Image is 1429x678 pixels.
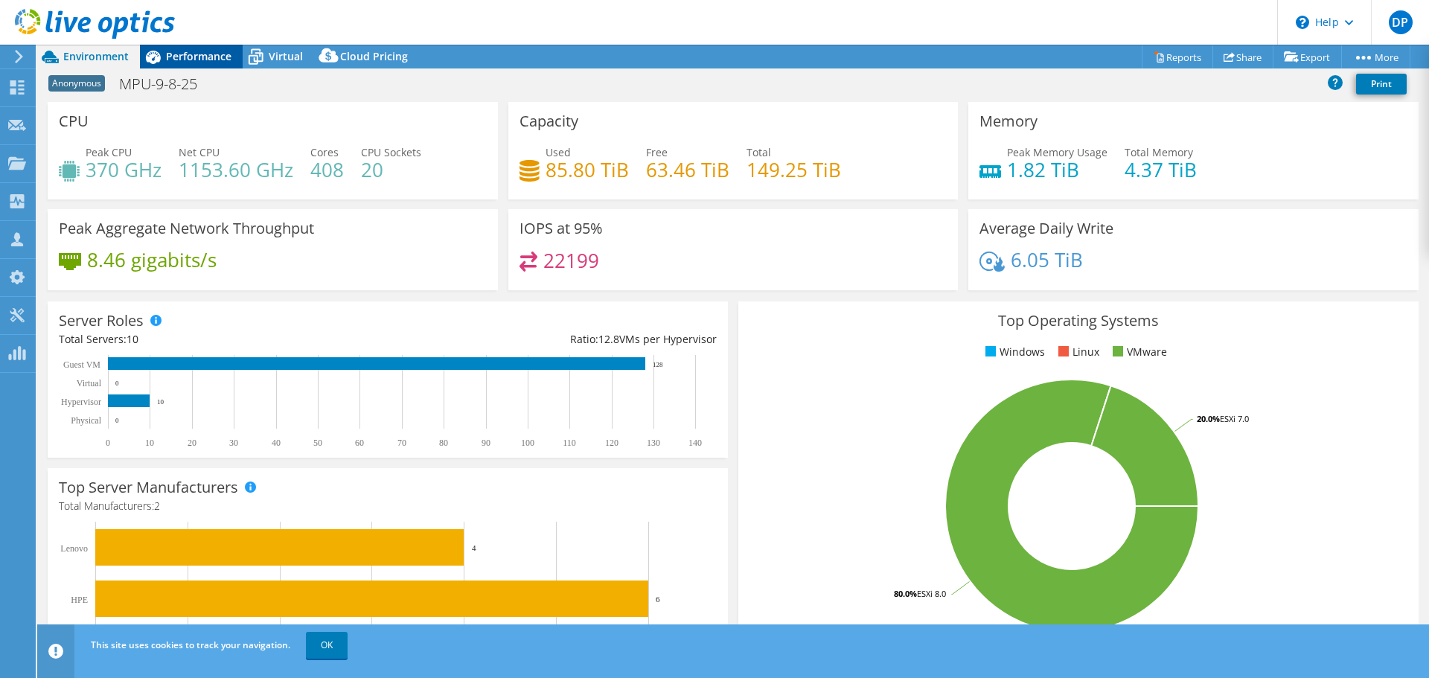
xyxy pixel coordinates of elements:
[546,145,571,159] span: Used
[1109,344,1167,360] li: VMware
[1007,161,1107,178] h4: 1.82 TiB
[355,438,364,448] text: 60
[86,145,132,159] span: Peak CPU
[361,145,421,159] span: CPU Sockets
[59,479,238,496] h3: Top Server Manufacturers
[749,313,1407,329] h3: Top Operating Systems
[482,438,490,448] text: 90
[269,49,303,63] span: Virtual
[340,49,408,63] span: Cloud Pricing
[656,595,660,604] text: 6
[59,113,89,129] h3: CPU
[154,499,160,513] span: 2
[106,438,110,448] text: 0
[112,76,220,92] h1: MPU-9-8-25
[388,331,717,348] div: Ratio: VMs per Hypervisor
[145,438,154,448] text: 10
[1341,45,1410,68] a: More
[439,438,448,448] text: 80
[115,380,119,387] text: 0
[979,220,1113,237] h3: Average Daily Write
[188,438,196,448] text: 20
[397,438,406,448] text: 70
[71,415,101,426] text: Physical
[77,378,102,388] text: Virtual
[1142,45,1213,68] a: Reports
[1220,413,1249,424] tspan: ESXi 7.0
[1125,145,1193,159] span: Total Memory
[115,417,119,424] text: 0
[310,145,339,159] span: Cores
[520,113,578,129] h3: Capacity
[1007,145,1107,159] span: Peak Memory Usage
[520,220,603,237] h3: IOPS at 95%
[646,145,668,159] span: Free
[1212,45,1273,68] a: Share
[166,49,231,63] span: Performance
[1197,413,1220,424] tspan: 20.0%
[127,332,138,346] span: 10
[87,252,217,268] h4: 8.46 gigabits/s
[917,588,946,599] tspan: ESXi 8.0
[86,161,162,178] h4: 370 GHz
[59,313,144,329] h3: Server Roles
[1125,161,1197,178] h4: 4.37 TiB
[61,397,101,407] text: Hypervisor
[310,161,344,178] h4: 408
[63,49,129,63] span: Environment
[521,438,534,448] text: 100
[546,161,629,178] h4: 85.80 TiB
[543,252,599,269] h4: 22199
[71,595,88,605] text: HPE
[605,438,618,448] text: 120
[688,438,702,448] text: 140
[598,332,619,346] span: 12.8
[179,161,293,178] h4: 1153.60 GHz
[1389,10,1413,34] span: DP
[646,161,729,178] h4: 63.46 TiB
[979,113,1038,129] h3: Memory
[1273,45,1342,68] a: Export
[894,588,917,599] tspan: 80.0%
[229,438,238,448] text: 30
[60,543,88,554] text: Lenovo
[747,161,841,178] h4: 149.25 TiB
[653,361,663,368] text: 128
[63,359,100,370] text: Guest VM
[306,632,348,659] a: OK
[1055,344,1099,360] li: Linux
[179,145,220,159] span: Net CPU
[91,639,290,651] span: This site uses cookies to track your navigation.
[59,220,314,237] h3: Peak Aggregate Network Throughput
[982,344,1045,360] li: Windows
[48,75,105,92] span: Anonymous
[647,438,660,448] text: 130
[157,398,164,406] text: 10
[472,543,476,552] text: 4
[272,438,281,448] text: 40
[59,498,717,514] h4: Total Manufacturers:
[747,145,771,159] span: Total
[1296,16,1309,29] svg: \n
[1356,74,1407,95] a: Print
[59,331,388,348] div: Total Servers:
[313,438,322,448] text: 50
[361,161,421,178] h4: 20
[563,438,576,448] text: 110
[1011,252,1083,268] h4: 6.05 TiB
